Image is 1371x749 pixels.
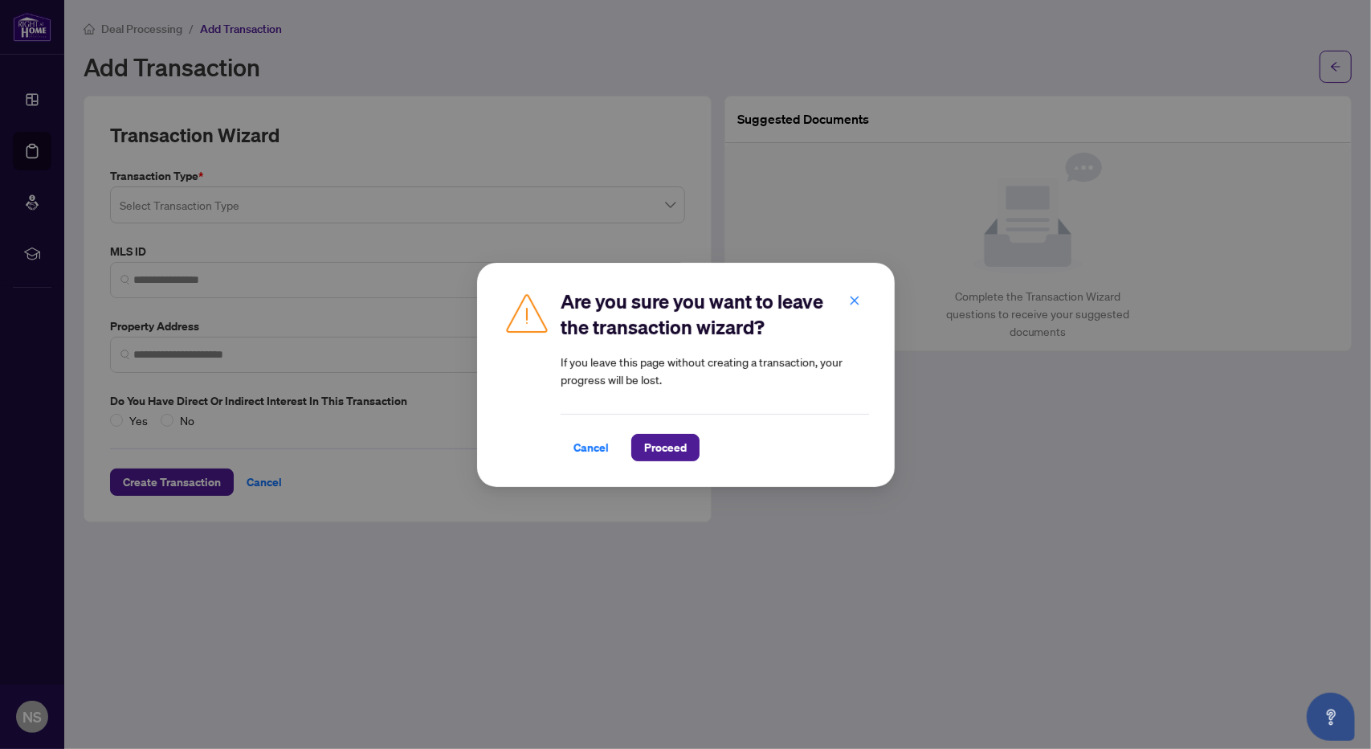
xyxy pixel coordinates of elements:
[849,294,860,305] span: close
[561,289,869,340] h2: Are you sure you want to leave the transaction wizard?
[631,434,700,461] button: Proceed
[1307,693,1355,741] button: Open asap
[561,434,622,461] button: Cancel
[561,353,869,388] article: If you leave this page without creating a transaction, your progress will be lost.
[644,435,687,460] span: Proceed
[573,435,609,460] span: Cancel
